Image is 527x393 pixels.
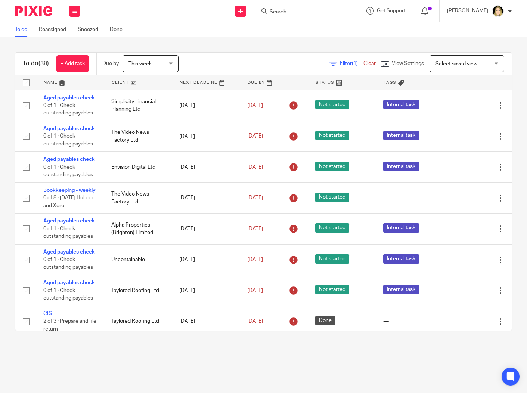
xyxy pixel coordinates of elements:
span: Not started [315,131,349,140]
td: [DATE] [172,214,240,244]
span: [DATE] [247,134,263,139]
span: Internal task [383,223,419,233]
td: [DATE] [172,90,240,121]
span: Not started [315,193,349,202]
td: Simplicity Financial Planning Ltd [104,90,172,121]
a: Bookkeeping - weekly [43,188,96,193]
span: 0 of 1 · Check outstanding payables [43,134,93,147]
a: Aged payables check [43,218,95,224]
td: Alpha Properties (Brighton) Limited [104,214,172,244]
span: [DATE] [247,226,263,231]
td: [DATE] [172,182,240,213]
span: [DATE] [247,288,263,293]
div: --- [383,194,436,202]
span: Done [315,316,335,325]
span: Not started [315,285,349,294]
a: Aged payables check [43,157,95,162]
a: Aged payables check [43,95,95,101]
a: Snoozed [78,22,104,37]
td: Envision Digital Ltd [104,152,172,182]
h1: To do [23,60,49,68]
span: Internal task [383,131,419,140]
span: Internal task [383,100,419,109]
td: [DATE] [172,306,240,337]
span: [DATE] [247,165,263,170]
span: (1) [352,61,358,66]
td: Taylored Roofing Ltd [104,275,172,306]
span: 0 of 1 · Check outstanding payables [43,165,93,178]
a: To do [15,22,33,37]
span: 0 of 1 · Check outstanding payables [43,288,93,301]
td: The Video News Factory Ltd [104,182,172,213]
div: --- [383,317,436,325]
td: The Video News Factory Ltd [104,121,172,151]
span: [DATE] [247,195,263,200]
input: Search [269,9,336,16]
span: Internal task [383,162,419,171]
img: Phoebe%20Black.png [492,5,504,17]
img: Pixie [15,6,52,16]
a: Clear [363,61,376,66]
span: Internal task [383,285,419,294]
a: + Add task [56,55,89,72]
span: [DATE] [247,319,263,324]
p: Due by [102,60,119,67]
a: Aged payables check [43,126,95,131]
a: Aged payables check [43,280,95,285]
td: [DATE] [172,121,240,151]
span: [DATE] [247,257,263,262]
span: Tags [384,80,396,85]
td: [DATE] [172,275,240,306]
a: CIS [43,311,52,316]
span: [DATE] [247,103,263,108]
span: This week [128,61,152,67]
span: Not started [315,223,349,233]
td: Taylored Roofing Ltd [104,306,172,337]
a: Aged payables check [43,249,95,255]
p: [PERSON_NAME] [447,7,488,15]
span: Select saved view [435,61,477,67]
span: Internal task [383,254,419,264]
span: Filter [340,61,363,66]
span: 0 of 1 · Check outstanding payables [43,226,93,239]
a: Reassigned [39,22,72,37]
td: Uncontainable [104,244,172,275]
span: Not started [315,254,349,264]
span: Get Support [377,8,406,13]
span: 0 of 8 · [DATE] Hubdoc and Xero [43,195,95,208]
span: 2 of 3 · Prepare and file return [43,319,96,332]
span: 0 of 1 · Check outstanding payables [43,103,93,116]
td: [DATE] [172,244,240,275]
span: (39) [38,61,49,67]
span: View Settings [392,61,424,66]
span: Not started [315,162,349,171]
span: Not started [315,100,349,109]
span: 0 of 1 · Check outstanding payables [43,257,93,270]
td: [DATE] [172,152,240,182]
a: Done [110,22,128,37]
